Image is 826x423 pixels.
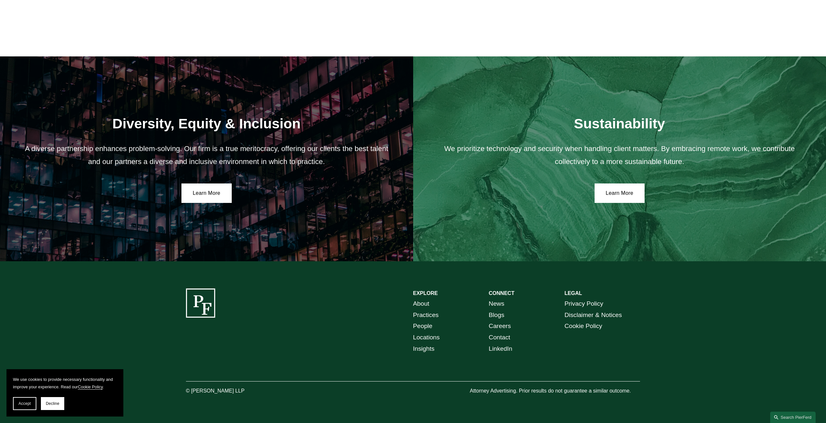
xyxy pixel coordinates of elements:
a: About [413,298,429,310]
a: Contact [489,332,510,343]
section: Cookie banner [6,369,123,417]
a: Careers [489,321,511,332]
p: A diverse partnership enhances problem-solving. Our firm is a true meritocracy, offering our clie... [25,142,388,169]
p: We use cookies to provide necessary functionality and improve your experience. Read our . [13,376,117,391]
a: LinkedIn [489,343,512,355]
p: Attorney Advertising. Prior results do not guarantee a similar outcome. [470,386,640,396]
span: Decline [46,401,59,406]
a: News [489,298,504,310]
a: Disclaimer & Notices [564,310,622,321]
a: Locations [413,332,440,343]
strong: CONNECT [489,290,514,296]
a: Learn More [595,183,645,203]
a: Practices [413,310,439,321]
h2: Sustainability [438,115,801,132]
a: People [413,321,433,332]
a: Privacy Policy [564,298,603,310]
button: Accept [13,397,36,410]
p: © [PERSON_NAME] LLP [186,386,281,396]
strong: LEGAL [564,290,582,296]
span: Accept [18,401,31,406]
a: Cookie Policy [564,321,602,332]
h2: Diversity, Equity & Inclusion [25,115,388,132]
button: Decline [41,397,64,410]
a: Insights [413,343,435,355]
p: We prioritize technology and security when handling client matters. By embracing remote work, we ... [438,142,801,169]
strong: EXPLORE [413,290,438,296]
a: Search this site [770,412,816,423]
a: Blogs [489,310,504,321]
a: Learn More [181,183,232,203]
a: Cookie Policy [78,384,103,389]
